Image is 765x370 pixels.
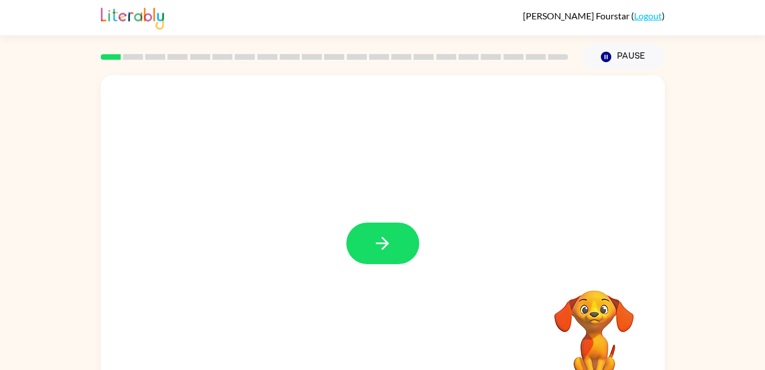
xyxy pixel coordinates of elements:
[634,10,662,21] a: Logout
[582,44,665,70] button: Pause
[523,10,631,21] span: [PERSON_NAME] Fourstar
[101,5,164,30] img: Literably
[523,10,665,21] div: ( )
